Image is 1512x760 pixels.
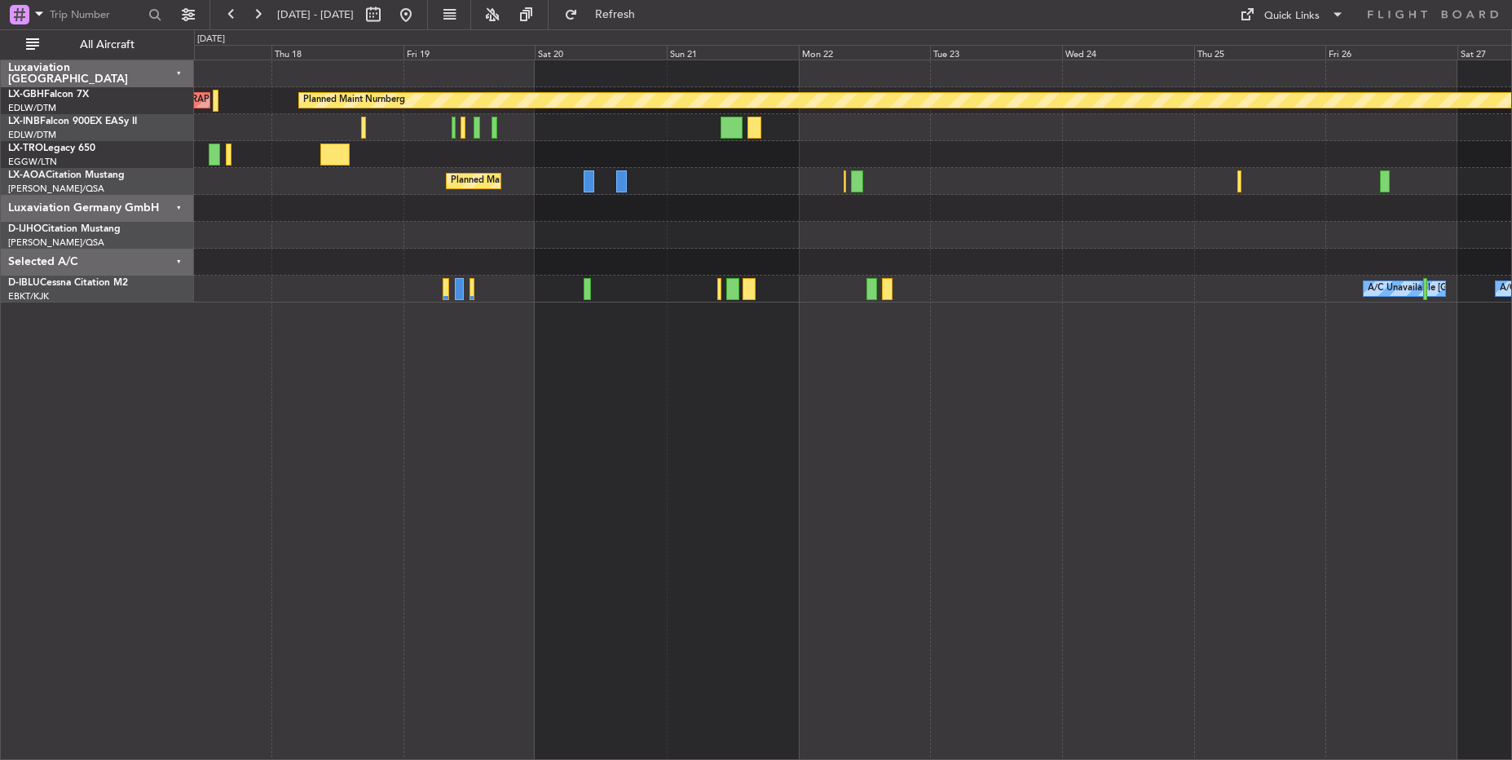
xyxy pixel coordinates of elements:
a: [PERSON_NAME]/QSA [8,236,104,249]
div: Mon 22 [799,45,931,60]
div: Planned Maint Nurnberg [303,88,405,113]
a: EGGW/LTN [8,156,57,168]
a: EBKT/KJK [8,290,49,303]
div: Wed 24 [1062,45,1194,60]
div: Wed 17 [139,45,271,60]
button: Quick Links [1232,2,1352,28]
div: Fri 19 [403,45,536,60]
a: LX-INBFalcon 900EX EASy II [8,117,137,126]
span: LX-AOA [8,170,46,180]
span: LX-INB [8,117,40,126]
div: Sat 20 [535,45,667,60]
span: All Aircraft [42,39,172,51]
button: Refresh [557,2,655,28]
a: LX-GBHFalcon 7X [8,90,89,99]
div: Sun 21 [667,45,799,60]
div: Thu 25 [1194,45,1326,60]
div: Fri 26 [1325,45,1457,60]
div: Thu 18 [271,45,403,60]
div: Planned Maint Nice ([GEOGRAPHIC_DATA]) [451,169,633,193]
a: D-IJHOCitation Mustang [8,224,121,234]
a: EDLW/DTM [8,129,56,141]
a: LX-TROLegacy 650 [8,144,95,153]
a: LX-AOACitation Mustang [8,170,125,180]
div: Quick Links [1264,8,1320,24]
button: All Aircraft [18,32,177,58]
span: [DATE] - [DATE] [277,7,354,22]
div: Tue 23 [930,45,1062,60]
span: Refresh [581,9,650,20]
input: Trip Number [50,2,143,27]
a: D-IBLUCessna Citation M2 [8,278,128,288]
span: D-IBLU [8,278,40,288]
a: [PERSON_NAME]/QSA [8,183,104,195]
span: LX-GBH [8,90,44,99]
span: LX-TRO [8,144,43,153]
div: [DATE] [197,33,225,46]
span: D-IJHO [8,224,42,234]
a: EDLW/DTM [8,102,56,114]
